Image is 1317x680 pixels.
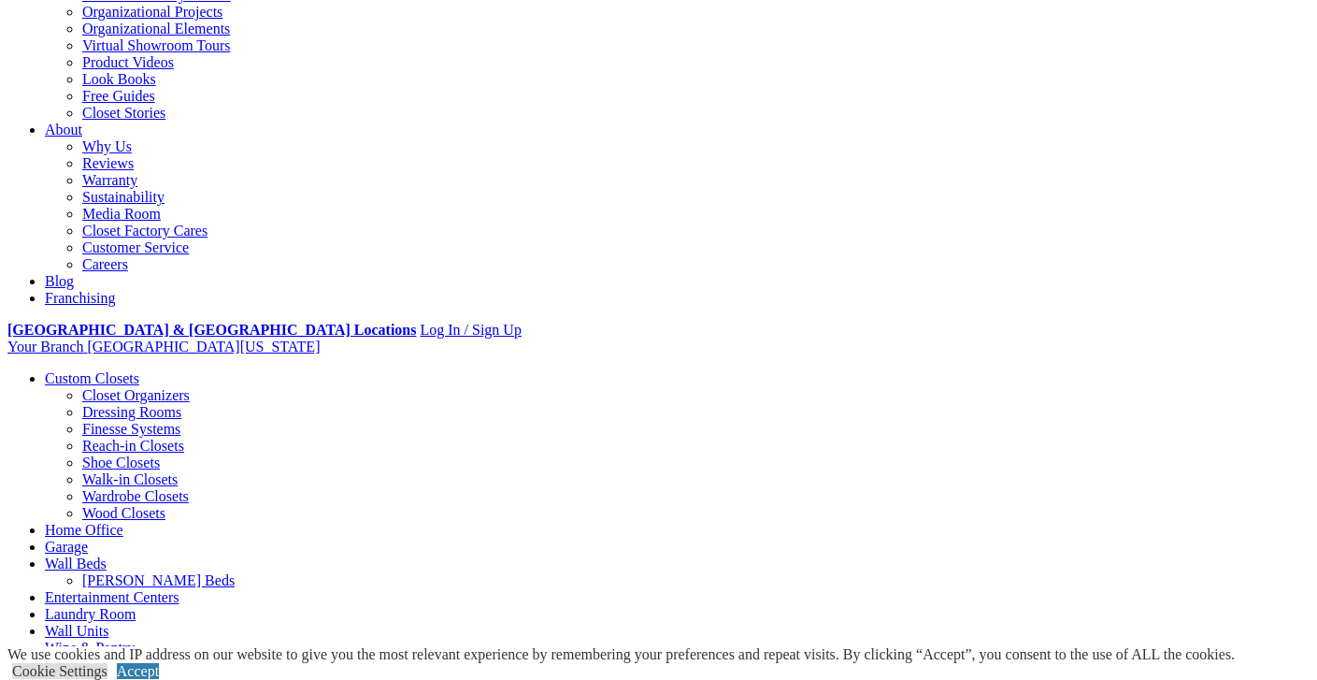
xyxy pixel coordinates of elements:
a: Wardrobe Closets [82,488,189,504]
a: Look Books [82,71,156,87]
a: Product Videos [82,54,174,70]
a: Organizational Projects [82,4,222,20]
a: Dressing Rooms [82,404,181,420]
a: Careers [82,256,128,272]
a: Closet Organizers [82,387,190,403]
a: Blog [45,273,74,289]
a: Wall Beds [45,556,107,571]
a: Virtual Showroom Tours [82,37,231,53]
a: Organizational Elements [82,21,230,36]
a: Cookie Settings [12,663,107,679]
a: Closet Factory Cares [82,223,208,239]
a: Accept [117,663,159,679]
a: Finesse Systems [82,421,180,437]
a: Entertainment Centers [45,589,179,605]
a: Franchising [45,290,116,306]
a: [PERSON_NAME] Beds [82,572,235,588]
span: Your Branch [7,339,83,354]
a: Log In / Sign Up [420,322,521,338]
a: Shoe Closets [82,455,160,470]
a: Garage [45,539,88,555]
a: About [45,122,82,137]
a: Home Office [45,522,123,538]
a: Free Guides [82,88,155,104]
a: Wine & Pantry [45,640,135,656]
a: Warranty [82,172,137,188]
div: We use cookies and IP address on our website to give you the most relevant experience by remember... [7,646,1235,663]
a: Reviews [82,155,134,171]
a: Sustainability [82,189,165,205]
a: Why Us [82,138,132,154]
a: Wall Units [45,623,108,639]
span: [GEOGRAPHIC_DATA][US_STATE] [87,339,320,354]
a: Customer Service [82,239,189,255]
a: Closet Stories [82,105,165,121]
a: Media Room [82,206,161,222]
a: Laundry Room [45,606,136,622]
a: Walk-in Closets [82,471,178,487]
a: Your Branch [GEOGRAPHIC_DATA][US_STATE] [7,339,320,354]
a: [GEOGRAPHIC_DATA] & [GEOGRAPHIC_DATA] Locations [7,322,416,338]
a: Custom Closets [45,370,139,386]
a: Wood Closets [82,505,165,521]
a: Reach-in Closets [82,438,184,454]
